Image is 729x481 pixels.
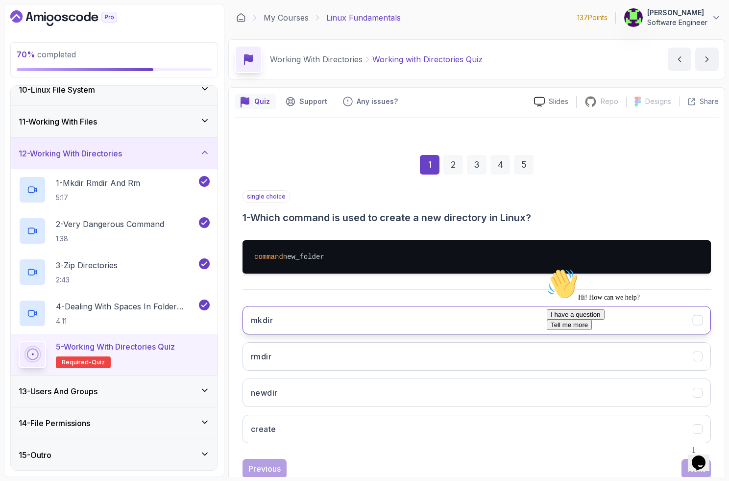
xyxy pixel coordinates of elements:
h3: newdir [251,387,277,399]
button: previous content [668,48,691,71]
div: 5 [514,155,534,175]
h3: 15 - Outro [19,449,51,461]
button: user profile image[PERSON_NAME]Software Engineer [624,8,721,27]
button: 1-Mkdir Rmdir And Rm5:17 [19,176,210,203]
p: 5 - Working with Directories Quiz [56,341,175,353]
a: Dashboard [10,10,140,26]
p: 5:17 [56,193,140,203]
p: Share [700,97,719,106]
button: Feedback button [337,94,404,109]
button: Support button [280,94,333,109]
button: 13-Users And Groups [11,376,218,407]
div: 👋Hi! How can we help?I have a questionTell me more [4,4,180,66]
span: command [254,253,283,261]
button: mkdir [243,306,711,334]
p: Linux Fundamentals [326,12,401,24]
h3: 13 - Users And Groups [19,385,97,397]
button: 4-Dealing With Spaces In Folder Names4:11 [19,300,210,327]
p: 2:43 [56,275,118,285]
a: Slides [526,97,576,107]
p: Software Engineer [647,18,707,27]
p: single choice [243,190,290,203]
p: Support [299,97,327,106]
button: 2-Very Dangerous Command1:38 [19,217,210,245]
pre: new_folder [243,240,711,274]
span: Required- [62,358,92,366]
h3: mkdir [251,314,273,326]
p: 4:11 [56,316,197,326]
div: 4 [490,155,510,175]
h3: 11 - Working With Files [19,116,97,127]
p: 1:38 [56,234,164,244]
p: Designs [645,97,671,106]
button: 15-Outro [11,439,218,471]
p: 1 - Mkdir Rmdir And Rm [56,177,140,189]
p: Working With Directories [270,53,363,65]
img: user profile image [624,8,643,27]
span: completed [17,50,76,59]
a: Dashboard [236,13,246,23]
h3: 1 - Which command is used to create a new directory in Linux? [243,211,711,225]
button: 3-Zip Directories2:43 [19,258,210,286]
p: Working with Directories Quiz [372,53,483,65]
p: Any issues? [357,97,398,106]
button: newdir [243,379,711,407]
div: 1 [420,155,439,175]
button: I have a question [4,45,62,55]
p: 4 - Dealing With Spaces In Folder Names [56,301,197,312]
button: 12-Working With Directories [11,138,218,169]
p: Repo [601,97,618,106]
button: Tell me more [4,55,49,66]
p: [PERSON_NAME] [647,8,707,18]
h3: 10 - Linux File System [19,84,95,96]
h3: 14 - File Permissions [19,417,90,429]
a: My Courses [264,12,309,24]
div: 2 [443,155,463,175]
button: rmdir [243,342,711,371]
button: 11-Working With Files [11,106,218,137]
iframe: chat widget [543,264,719,437]
div: Previous [248,463,281,475]
button: quiz button [235,94,276,109]
span: quiz [92,358,105,366]
img: :wave: [4,4,35,35]
span: 70 % [17,50,35,59]
button: create [243,415,711,443]
span: Hi! How can we help? [4,29,97,37]
iframe: chat widget [688,442,719,471]
button: Share [679,97,719,106]
h3: create [251,423,276,435]
p: 2 - Very Dangerous Command [56,218,164,230]
button: Previous [243,459,287,479]
div: 3 [467,155,486,175]
p: 137 Points [577,13,607,23]
h3: rmdir [251,351,271,362]
div: Next [687,463,705,475]
button: 5-Working with Directories QuizRequired-quiz [19,341,210,368]
button: Next [681,459,711,479]
p: Quiz [254,97,270,106]
button: 10-Linux File System [11,74,218,105]
button: 14-File Permissions [11,407,218,439]
p: Slides [549,97,568,106]
button: next content [695,48,719,71]
h3: 12 - Working With Directories [19,148,122,159]
p: 3 - Zip Directories [56,259,118,271]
